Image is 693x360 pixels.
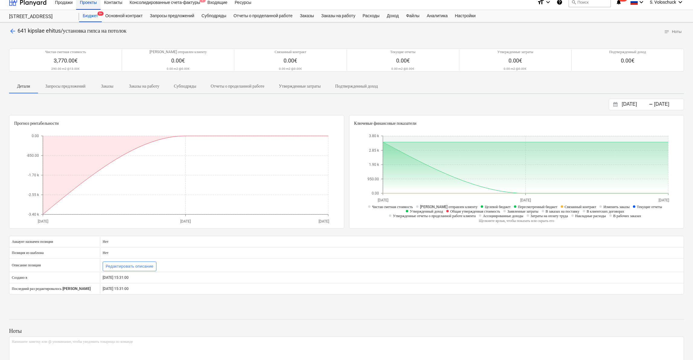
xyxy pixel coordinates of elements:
p: Подтвержденный доход [609,50,646,55]
input: Дата начала [621,100,651,109]
span: notes [664,29,669,34]
tspan: [DATE] [520,198,531,202]
tspan: 3.80 k [369,134,379,138]
tspan: [DATE] [377,198,388,202]
tspan: -3.40 k [28,213,39,217]
p: Заказы [100,83,114,89]
div: [STREET_ADDRESS] [9,14,72,20]
button: Редактировать описание [103,262,156,271]
p: Подтвержденный доход [335,83,378,89]
p: Утвержденные затраты [279,83,320,89]
button: Interact with the calendar and add the check-in date for your trip. [610,101,621,108]
span: В заказах на поставку [546,209,579,214]
tspan: 1.90 k [369,163,379,167]
span: Пересмотренный бюджет [518,205,557,209]
a: Файлы [403,10,423,22]
span: 641 kipslae ehitus/установка гипса на потолок [18,27,127,34]
span: arrow_back [9,27,16,35]
div: - [649,103,653,106]
span: 9+ [98,11,104,16]
tspan: 2.85 k [369,148,379,153]
p: Последний раз редактировалось [PERSON_NAME] [12,286,91,291]
a: Основной контракт [102,10,146,22]
span: В рабочих заказах [613,214,641,218]
p: Описание позиции [12,263,41,268]
a: Заказы [296,10,318,22]
span: В клиентских договорах [587,209,624,214]
div: Бюджет [79,10,102,22]
p: Ключевые финансовые показатели [354,120,679,127]
span: Целевой бюджет [485,205,511,209]
tspan: 0.00 [32,134,39,138]
p: 0.00 m2 @ 0.00€ [391,67,414,71]
p: Детали [16,83,31,89]
a: Отчеты о проделанной работе [230,10,296,22]
span: Общая утвержденная стоимость [450,209,500,214]
a: Расходы [359,10,383,22]
p: Субподряды [174,83,196,89]
span: Ассоциированные доходы [483,214,523,218]
p: Ноты [9,327,684,335]
tspan: -1.70 k [28,173,39,178]
p: Запросы предложений [45,83,85,89]
tspan: [DATE] [659,198,669,202]
input: Дата окончания [653,100,684,109]
span: 0.00€ [171,57,185,64]
p: 290.00 m2 @ 13.00€ [51,67,80,71]
span: Затраты на оплату труда [531,214,568,218]
p: 0.00 m2 @ 0.00€ [279,67,302,71]
span: [PERSON_NAME] отправлен клиенту [420,205,477,209]
a: Заказы на работу [318,10,359,22]
p: Чистая сметная стоимость [45,50,86,55]
p: Утвержденные затраты [497,50,533,55]
p: [PERSON_NAME] отправлен клиенту [149,50,207,55]
span: 0.00€ [621,57,634,64]
p: Заказы на работу [129,83,159,89]
tspan: -850.00 [27,154,39,158]
p: 0.00 m2 @ 0.00€ [167,67,190,71]
span: 3,770.00€ [54,57,78,64]
p: Щелкните ярлык, чтобы показать или скрыть его [365,218,668,223]
p: 0.00 m2 @ 0.00€ [504,67,527,71]
a: Доход [383,10,403,22]
span: Заявленные затраты [507,209,538,214]
span: Ноты [664,28,682,35]
p: Текущие отчеты [390,50,415,55]
div: [DATE] 15:31:00 [100,273,684,282]
tspan: [DATE] [319,219,329,223]
a: Запросы предложений [146,10,198,22]
span: 0.00€ [284,57,297,64]
a: Аналитика [423,10,451,22]
div: [DATE] 15:31:00 [100,284,684,294]
p: Прогноз рентабельности [14,120,339,127]
span: 0.00€ [509,57,522,64]
span: Текущие отчеты [637,205,662,209]
span: 0.00€ [396,57,410,64]
span: Утвержденные отчеты о проделанной работе клиента [393,214,476,218]
div: Нет [100,248,684,258]
span: Изменить заказы [603,205,630,209]
a: Настройки [451,10,479,22]
p: Аккаунт назначен позиции [12,239,53,244]
tspan: [DATE] [38,219,48,223]
p: Связанный контракт [275,50,306,55]
span: Чистая сметная стоимость [372,205,413,209]
a: Бюджет9+ [79,10,102,22]
span: Накладные расходы [575,214,606,218]
p: Позиция из шаблона [12,250,43,256]
tspan: [DATE] [180,219,191,223]
button: Ноты [662,27,684,37]
p: Создано в [12,275,27,280]
span: Утвержденный доход [410,209,443,214]
a: Субподряды [198,10,230,22]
